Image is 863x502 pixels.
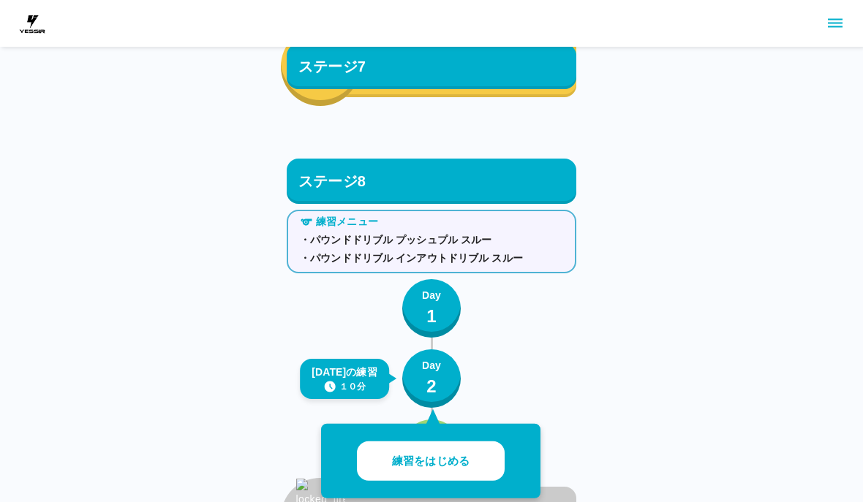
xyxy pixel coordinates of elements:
[402,349,461,408] button: Day2
[426,373,437,400] p: 2
[300,251,563,266] p: ・パウンドドリブル インアウトドリブル スルー
[422,288,441,303] p: Day
[392,453,470,470] p: 練習をはじめる
[426,303,437,330] p: 1
[281,27,360,106] button: fire_icon
[298,56,366,77] p: ステージ7
[300,232,563,248] p: ・パウンドドリブル プッシュプル スルー
[298,170,366,192] p: ステージ8
[339,380,366,393] p: １０分
[316,214,378,229] p: 練習メニュー
[422,358,441,373] p: Day
[823,11,848,36] button: sidemenu
[312,365,377,380] p: [DATE]の練習
[18,9,47,38] img: dummy
[402,279,461,338] button: Day1
[357,441,505,482] button: 練習をはじめる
